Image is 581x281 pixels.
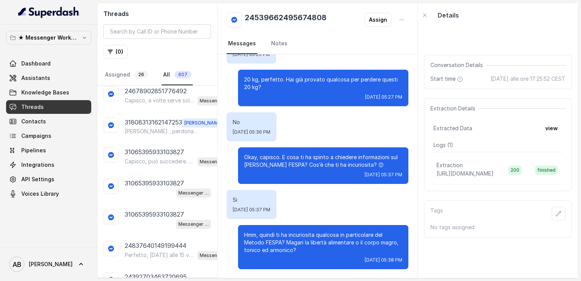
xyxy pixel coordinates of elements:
[18,33,79,42] p: ★ Messenger Workspace
[21,132,51,140] span: Campaigns
[6,100,91,114] a: Threads
[135,71,148,78] span: 26
[430,224,565,231] p: No tags assigned
[233,118,270,126] p: No
[6,57,91,70] a: Dashboard
[175,71,191,78] span: 607
[125,128,198,135] p: [PERSON_NAME] , perdonami la mia assistente ha avuto un imprevisto ... Stiamo provando a contattarla
[227,34,408,54] nav: Tabs
[6,187,91,201] a: Voices Library
[364,13,392,27] button: Assign
[227,34,257,54] a: Messages
[21,176,54,183] span: API Settings
[430,105,478,112] span: Extraction Details
[125,118,182,128] p: 31808313162147253
[125,97,194,104] p: Capisco, a volte serve solo il giusto supporto per partire davvero. Se vuoi, possiamo fare una ch...
[6,172,91,186] a: API Settings
[125,210,184,219] p: 31065395933103827
[433,125,472,132] span: Extracted Data
[6,115,91,128] a: Contacts
[6,158,91,172] a: Integrations
[244,76,402,91] p: 20 kg, perfetto. Hai già provato qualcosa per perdere questi 20 kg?
[6,31,91,45] button: ★ Messenger Workspace
[491,75,565,83] span: [DATE] alle ore 17:25:52 CEST
[21,161,54,169] span: Integrations
[6,71,91,85] a: Assistants
[508,166,522,175] span: 200
[21,89,69,96] span: Knowledge Bases
[21,74,50,82] span: Assistants
[437,170,494,177] span: [URL][DOMAIN_NAME]
[18,6,79,18] img: light.svg
[233,207,270,213] span: [DATE] 05:37 PM
[103,24,211,39] input: Search by Call ID or Phone Number
[365,172,402,178] span: [DATE] 05:37 PM
[103,9,211,18] h2: Threads
[125,86,187,96] p: 24678902851776492
[200,252,230,259] p: Messenger Metodo FESPA v2
[21,147,46,154] span: Pipelines
[541,121,562,135] button: view
[430,75,465,83] span: Start time
[178,220,209,228] p: Messenger Metodo FESPA v2
[200,97,230,105] p: Messenger Metodo FESPA v2
[162,65,193,85] a: All607
[6,254,91,275] a: [PERSON_NAME]
[433,141,562,149] p: Logs ( 1 )
[103,65,211,85] nav: Tabs
[6,86,91,99] a: Knowledge Bases
[178,189,209,197] p: Messenger Metodo FESPA v2
[21,190,59,198] span: Voices Library
[233,51,270,57] span: [DATE] 05:26 PM
[430,207,443,220] p: Tags
[430,61,486,69] span: Conversation Details
[535,166,558,175] span: finished
[21,118,46,125] span: Contacts
[21,60,51,67] span: Dashboard
[6,144,91,157] a: Pipelines
[13,260,21,268] text: AB
[437,161,463,169] p: Extraction
[125,147,184,156] p: 31065395933103827
[103,45,128,59] button: (0)
[6,129,91,143] a: Campaigns
[233,196,270,204] p: Si
[29,260,73,268] span: [PERSON_NAME]
[125,251,194,259] p: Perfetto, [DATE] alle 15 va benissimo! Ti confermo la chiamata per [DATE] alle 15:00. Un nostro s...
[365,257,402,263] span: [DATE] 05:38 PM
[125,241,186,250] p: 24837640149199444
[125,158,194,165] p: Capisco, può succedere. Guarda, con il Metodo FESPA possiamo aiutarti a ripartire velocizzando il...
[233,129,270,135] span: [DATE] 05:36 PM
[244,153,402,169] p: Okay, capisco. E cosa ti ha spinto a chiedere informazioni sul [PERSON_NAME] FESPA? Cos’è che ti ...
[182,118,225,128] span: [PERSON_NAME]
[245,12,327,27] h2: 24539662495674808
[200,158,230,166] p: Messenger Metodo FESPA v2
[438,11,459,20] p: Details
[365,94,402,100] span: [DATE] 05:27 PM
[244,231,402,254] p: Hmm, quindi ti ha incuriosita qualcosa in particolare del Metodo FESPA? Magari la libertà aliment...
[21,103,44,111] span: Threads
[125,179,184,188] p: 31065395933103827
[103,65,149,85] a: Assigned26
[270,34,289,54] a: Notes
